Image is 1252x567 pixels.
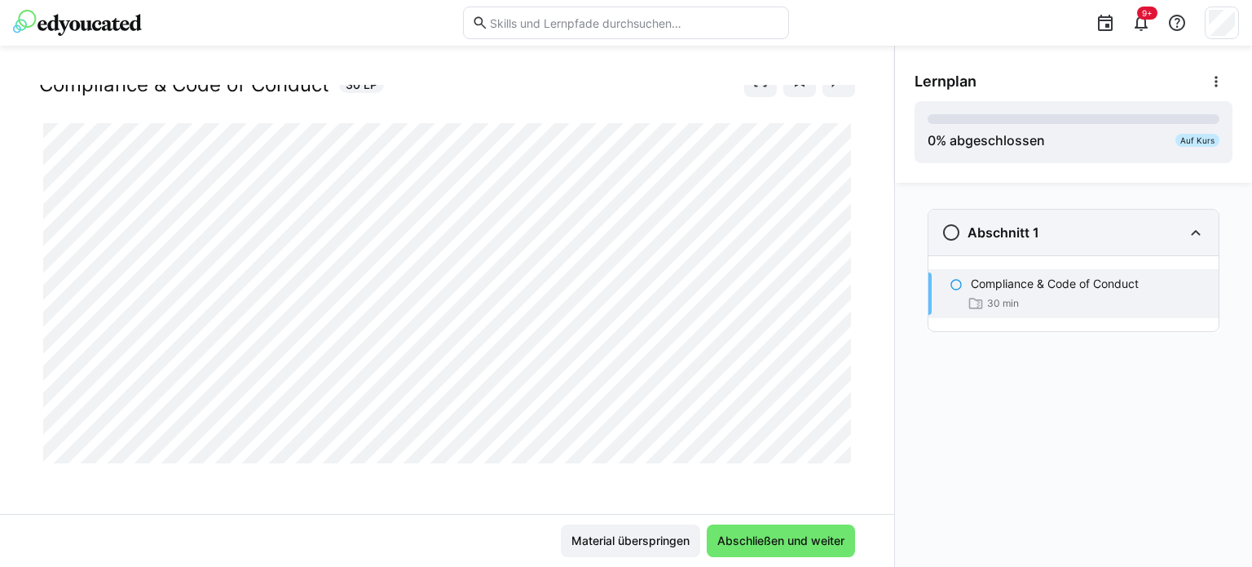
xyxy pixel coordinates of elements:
[987,297,1019,310] span: 30 min
[1142,8,1153,18] span: 9+
[707,525,855,557] button: Abschließen und weiter
[915,73,976,91] span: Lernplan
[346,77,377,93] span: 30 LP
[928,131,1045,150] div: % abgeschlossen
[971,276,1139,292] p: Compliance & Code of Conduct
[968,224,1039,241] h3: Abschnitt 1
[569,533,692,549] span: Material überspringen
[928,132,936,148] span: 0
[1175,134,1219,147] div: Auf Kurs
[488,16,780,30] input: Skills und Lernpfade durchsuchen…
[715,533,847,549] span: Abschließen und weiter
[39,73,329,97] h2: Compliance & Code of Conduct
[561,525,700,557] button: Material überspringen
